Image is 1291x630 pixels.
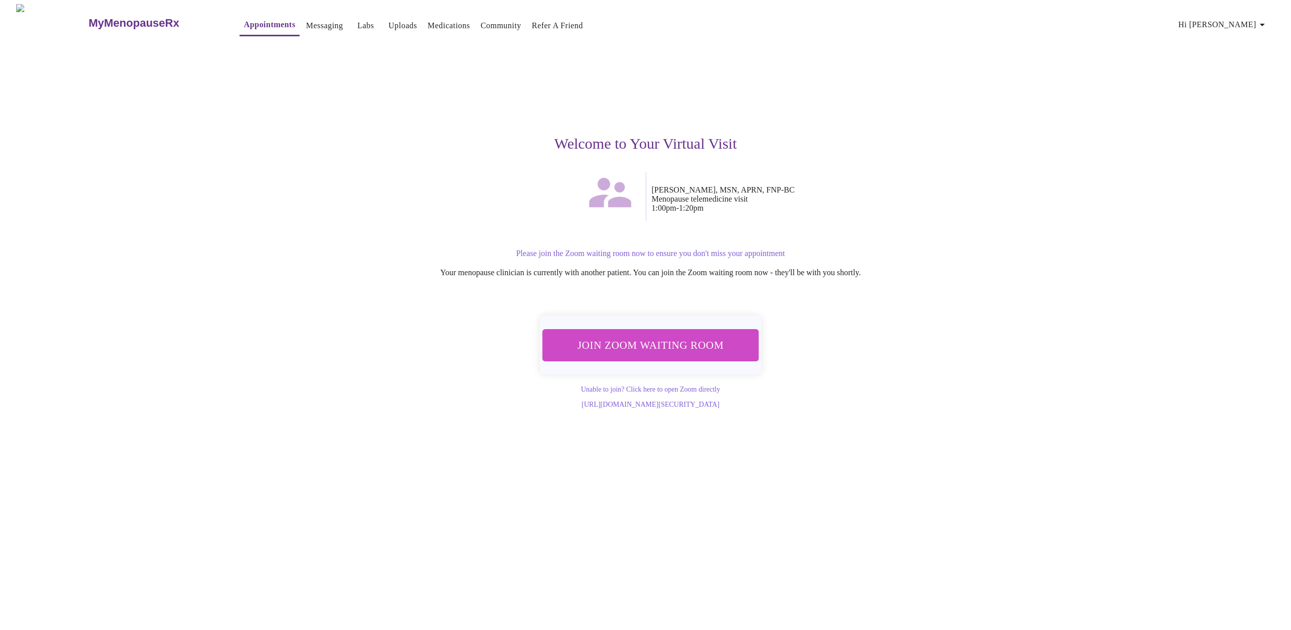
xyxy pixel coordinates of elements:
button: Uploads [384,16,421,36]
a: Community [481,19,521,33]
p: Please join the Zoom waiting room now to ensure you don't miss your appointment [345,249,956,258]
a: Appointments [244,18,295,32]
a: Uploads [388,19,417,33]
button: Messaging [302,16,347,36]
button: Join Zoom Waiting Room [542,329,758,361]
a: Messaging [306,19,343,33]
p: [PERSON_NAME], MSN, APRN, FNP-BC Menopause telemedicine visit 1:00pm - 1:20pm [652,185,956,213]
h3: MyMenopauseRx [89,17,180,30]
button: Refer a Friend [528,16,588,36]
button: Hi [PERSON_NAME] [1175,15,1272,35]
span: Join Zoom Waiting Room [556,336,745,354]
button: Medications [424,16,474,36]
button: Labs [349,16,382,36]
a: Unable to join? Click here to open Zoom directly [581,386,720,393]
button: Community [477,16,525,36]
a: [URL][DOMAIN_NAME][SECURITY_DATA] [581,401,719,408]
h3: Welcome to Your Virtual Visit [335,135,956,152]
p: Your menopause clinician is currently with another patient. You can join the Zoom waiting room no... [345,268,956,277]
a: Medications [428,19,470,33]
span: Hi [PERSON_NAME] [1179,18,1268,32]
img: MyMenopauseRx Logo [16,4,87,42]
a: MyMenopauseRx [87,6,219,41]
button: Appointments [240,15,299,36]
a: Refer a Friend [532,19,583,33]
a: Labs [358,19,374,33]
